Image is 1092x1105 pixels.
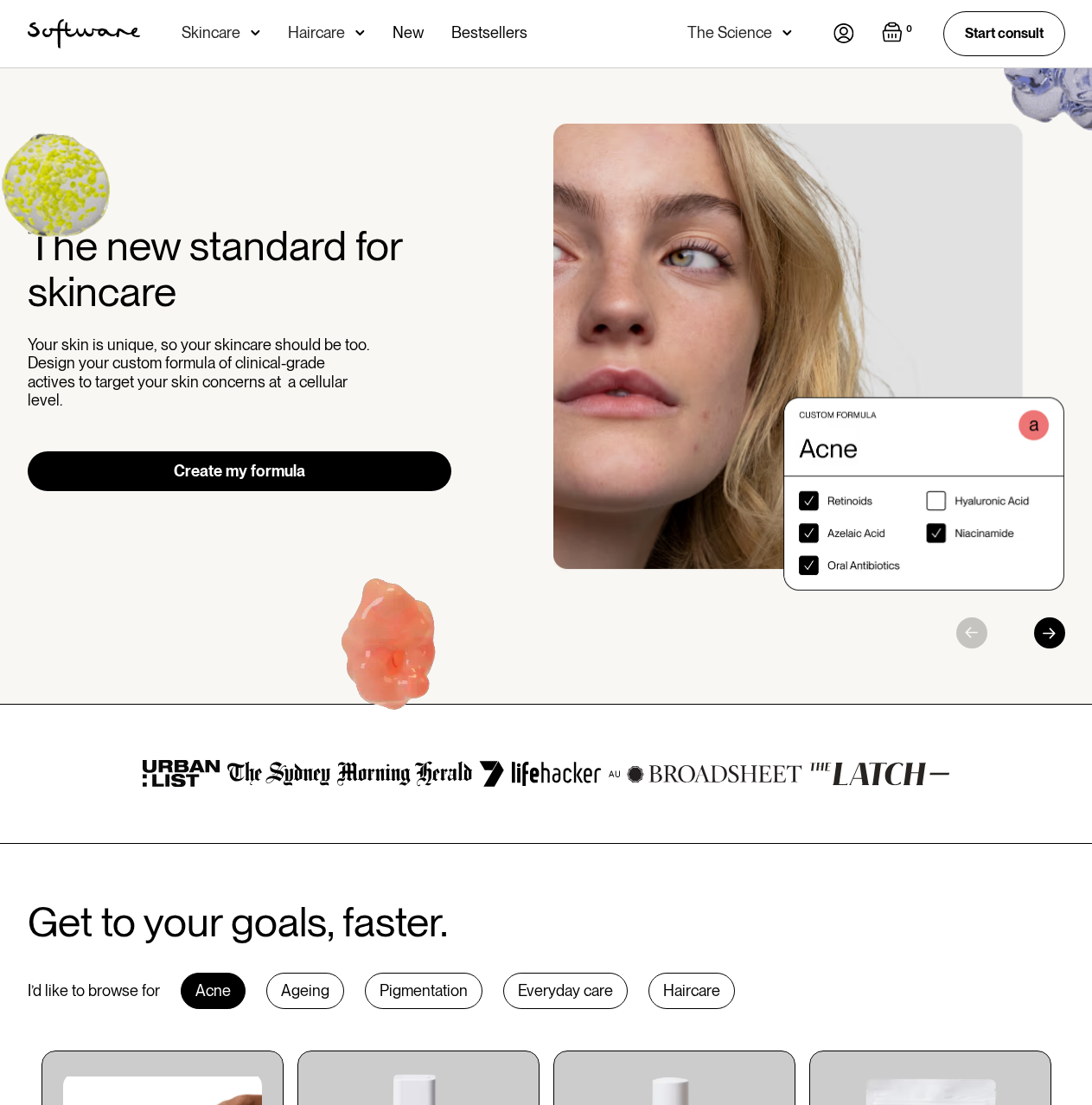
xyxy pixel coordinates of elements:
[1034,617,1065,648] div: Next slide
[809,762,949,786] img: the latch logo
[511,761,620,787] img: lifehacker logo
[143,760,221,788] img: urban list logo
[627,764,802,783] img: broadsheet logo
[782,24,792,42] img: arrow down
[284,550,499,762] img: Hydroquinone (skin lightening agent)
[903,22,916,37] div: 0
[28,899,448,945] h2: Get to your goals, faster.
[882,22,916,46] a: Open empty cart
[365,973,482,1009] div: Pigmentation
[288,24,345,42] div: Haircare
[28,223,452,315] h2: The new standard for skincare
[503,973,628,1009] div: Everyday care
[28,19,140,48] a: home
[28,981,160,1000] div: I’d like to browse for
[355,24,365,42] img: arrow down
[28,451,452,491] a: Create my formula
[182,24,240,42] div: Skincare
[648,973,735,1009] div: Haircare
[181,973,246,1009] div: Acne
[266,973,344,1009] div: Ageing
[227,761,472,787] img: the Sydney morning herald logo
[28,19,140,48] img: Software Logo
[28,335,374,410] p: Your skin is unique, so your skincare should be too. Design your custom formula of clinical-grade...
[687,24,772,42] div: The Science
[251,24,260,42] img: arrow down
[553,124,1065,591] div: 1 / 3
[943,11,1065,55] a: Start consult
